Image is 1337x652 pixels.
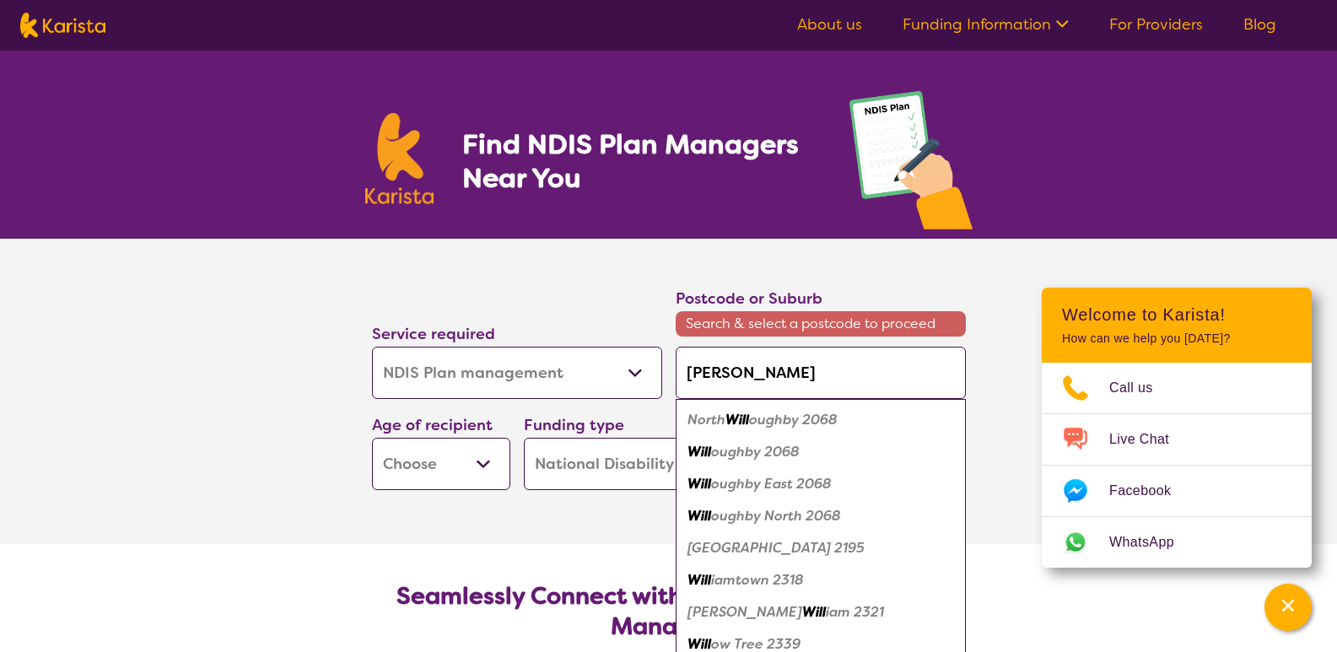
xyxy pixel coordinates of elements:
span: WhatsApp [1109,530,1194,555]
span: Facebook [1109,478,1191,504]
em: [GEOGRAPHIC_DATA] 2195 [687,539,865,557]
span: Search & select a postcode to proceed [676,311,966,337]
h1: Find NDIS Plan Managers Near You [462,127,815,195]
em: oughby 2068 [711,443,800,461]
button: Channel Menu [1264,584,1312,631]
a: Web link opens in a new tab. [1042,517,1312,568]
div: Willoughby North 2068 [684,500,957,532]
span: Live Chat [1109,427,1189,452]
em: North [687,411,725,428]
em: oughby North 2068 [711,507,841,525]
ul: Choose channel [1042,363,1312,568]
div: Wiley Park 2195 [684,532,957,564]
label: Age of recipient [372,415,493,435]
em: Will [687,571,711,589]
div: Willoughby 2068 [684,436,957,468]
em: Will [725,411,749,428]
label: Postcode or Suburb [676,288,822,309]
div: North Willoughby 2068 [684,404,957,436]
div: Channel Menu [1042,288,1312,568]
em: oughby 2068 [749,411,838,428]
span: Call us [1109,375,1173,401]
em: Will [802,603,826,621]
p: How can we help you [DATE]? [1062,331,1291,346]
em: [PERSON_NAME] [687,603,802,621]
img: Karista logo [365,113,434,204]
img: Karista logo [20,13,105,38]
img: plan-management [849,91,973,239]
div: Glen William 2321 [684,596,957,628]
em: Will [687,507,711,525]
a: About us [797,14,862,35]
em: iam 2321 [826,603,884,621]
input: Type [676,347,966,399]
em: oughby East 2068 [711,475,832,493]
a: For Providers [1109,14,1203,35]
em: Will [687,475,711,493]
h2: Seamlessly Connect with NDIS-Registered Plan Managers [385,581,952,642]
div: Williamtown 2318 [684,564,957,596]
em: Will [687,443,711,461]
em: iamtown 2318 [711,571,804,589]
a: Blog [1243,14,1276,35]
div: Willoughby East 2068 [684,468,957,500]
label: Funding type [524,415,624,435]
a: Funding Information [903,14,1069,35]
label: Service required [372,324,495,344]
h2: Welcome to Karista! [1062,304,1291,325]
